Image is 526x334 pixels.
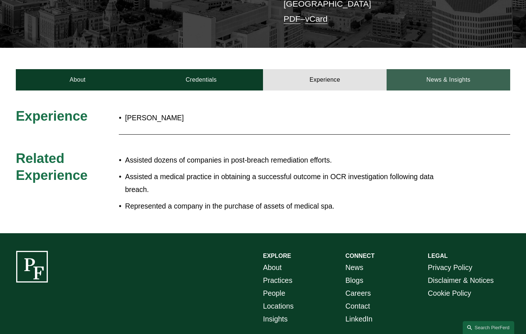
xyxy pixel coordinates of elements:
a: Careers [345,287,371,300]
strong: CONNECT [345,253,374,259]
p: Assisted dozens of companies in post-breach remediation efforts. [125,154,448,167]
a: Locations [263,300,294,313]
p: [PERSON_NAME] [125,111,448,124]
a: About [263,261,282,274]
span: Experience [16,109,88,124]
a: Experience [263,69,387,90]
a: Contact [345,300,370,313]
strong: EXPLORE [263,253,291,259]
strong: LEGAL [428,253,448,259]
a: Cookie Policy [428,287,471,300]
a: Privacy Policy [428,261,472,274]
a: News & Insights [387,69,510,90]
a: Disclaimer & Notices [428,274,494,287]
a: vCard [305,14,327,24]
a: About [16,69,139,90]
a: News [345,261,363,274]
a: Practices [263,274,292,287]
a: Blogs [345,274,363,287]
span: Related Experience [16,151,88,182]
p: Assisted a medical practice in obtaining a successful outcome in OCR investigation following data... [125,170,448,196]
a: People [263,287,285,300]
a: Credentials [139,69,263,90]
a: Insights [263,313,288,326]
a: Search this site [463,321,514,334]
p: Represented a company in the purchase of assets of medical spa. [125,200,448,213]
a: PDF [284,14,301,24]
a: LinkedIn [345,313,372,326]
